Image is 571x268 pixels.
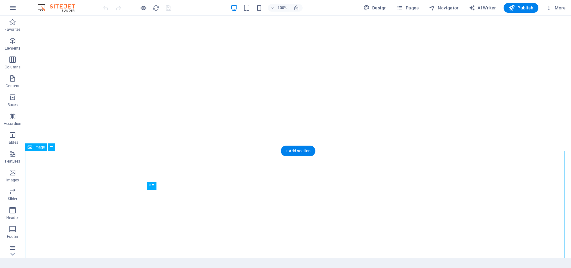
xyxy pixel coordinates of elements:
[6,215,19,220] p: Header
[7,140,18,145] p: Tables
[361,3,389,13] div: Design (Ctrl+Alt+Y)
[293,5,299,11] i: On resize automatically adjust zoom level to fit chosen device.
[394,3,421,13] button: Pages
[8,196,18,201] p: Slider
[6,83,19,88] p: Content
[140,4,147,12] button: Click here to leave preview mode and continue editing
[466,3,499,13] button: AI Writer
[361,3,389,13] button: Design
[6,178,19,183] p: Images
[5,65,20,70] p: Columns
[5,159,20,164] p: Features
[7,234,18,239] p: Footer
[397,5,419,11] span: Pages
[277,4,287,12] h6: 100%
[4,27,20,32] p: Favorites
[429,5,459,11] span: Navigator
[152,4,160,12] button: reload
[36,4,83,12] img: Editor Logo
[363,5,387,11] span: Design
[509,5,533,11] span: Publish
[152,4,160,12] i: Reload page
[504,3,538,13] button: Publish
[268,4,290,12] button: 100%
[281,146,315,156] div: + Add section
[34,145,45,149] span: Image
[546,5,566,11] span: More
[8,102,18,107] p: Boxes
[543,3,568,13] button: More
[426,3,461,13] button: Navigator
[5,46,21,51] p: Elements
[4,121,21,126] p: Accordion
[469,5,496,11] span: AI Writer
